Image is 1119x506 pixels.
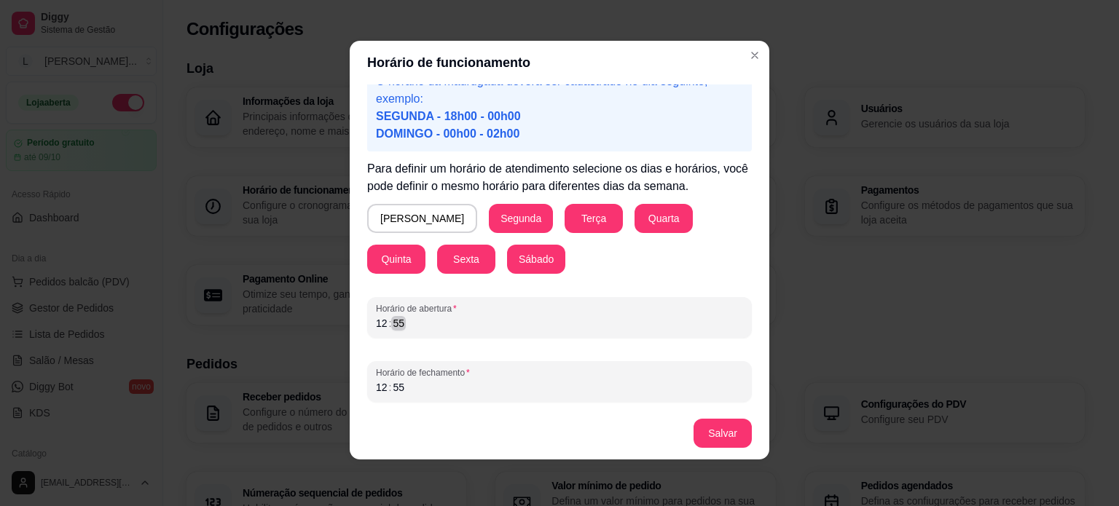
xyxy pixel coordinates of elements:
button: Segunda [489,204,553,233]
button: [PERSON_NAME] [367,204,477,233]
p: O horário da madrugada deverá ser cadastrado no dia seguinte, exemplo: [376,73,743,143]
div: minute, [391,316,406,331]
button: Quarta [635,204,693,233]
span: DOMINGO - 00h00 - 02h00 [376,127,519,140]
div: : [388,316,393,331]
button: Salvar [694,419,752,448]
button: Close [743,44,766,67]
div: hour, [374,316,389,331]
button: Quinta [367,245,425,274]
button: Terça [565,204,623,233]
span: Horário de abertura [376,303,743,315]
button: Sábado [507,245,565,274]
header: Horário de funcionamento [350,41,769,84]
p: Para definir um horário de atendimento selecione os dias e horários, você pode definir o mesmo ho... [367,160,752,195]
button: Sexta [437,245,495,274]
div: minute, [391,380,406,395]
div: : [388,380,393,395]
span: Horário de fechamento [376,367,743,379]
span: SEGUNDA - 18h00 - 00h00 [376,110,521,122]
div: hour, [374,380,389,395]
